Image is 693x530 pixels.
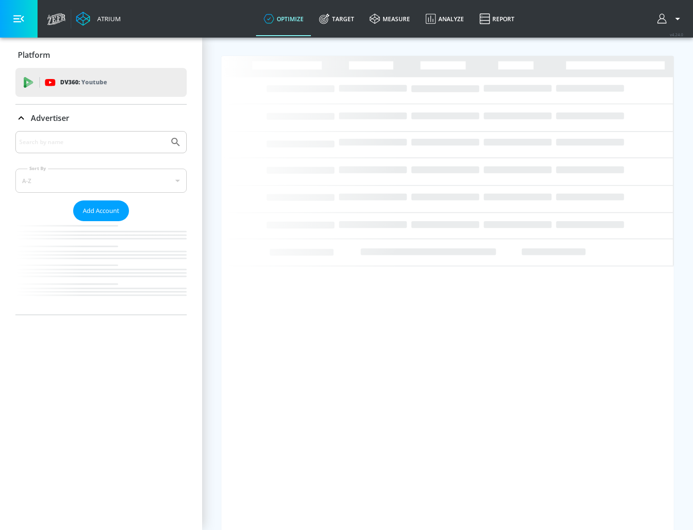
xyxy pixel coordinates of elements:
[27,165,48,172] label: Sort By
[15,105,187,132] div: Advertiser
[472,1,522,36] a: Report
[15,221,187,315] nav: list of Advertiser
[19,136,165,148] input: Search by name
[73,200,129,221] button: Add Account
[256,1,311,36] a: optimize
[81,77,107,87] p: Youtube
[31,113,69,123] p: Advertiser
[311,1,362,36] a: Target
[18,50,50,60] p: Platform
[15,41,187,68] div: Platform
[670,32,683,37] span: v 4.24.0
[83,205,119,216] span: Add Account
[15,68,187,97] div: DV360: Youtube
[93,14,121,23] div: Atrium
[15,169,187,193] div: A-Z
[60,77,107,88] p: DV360:
[76,12,121,26] a: Atrium
[15,131,187,315] div: Advertiser
[418,1,472,36] a: Analyze
[362,1,418,36] a: measure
